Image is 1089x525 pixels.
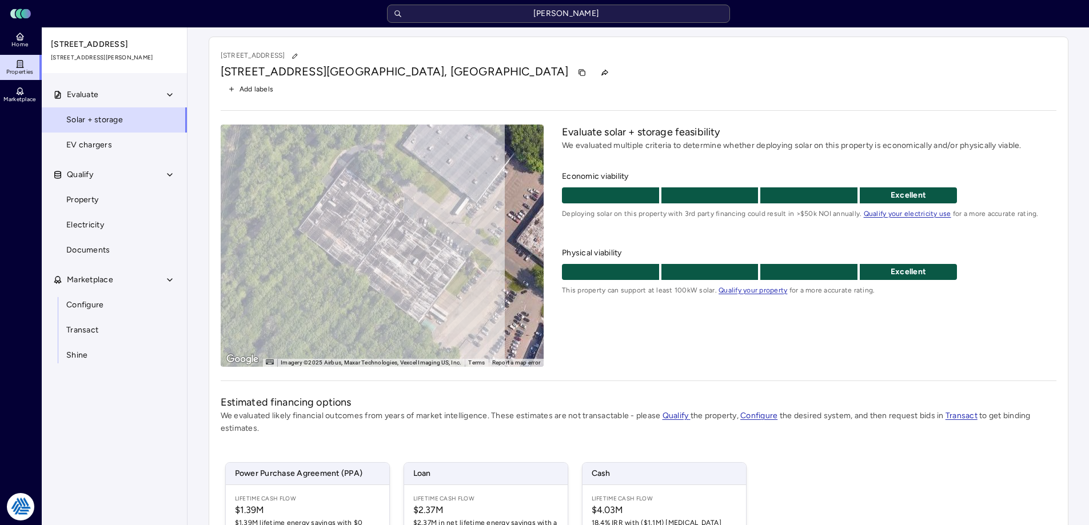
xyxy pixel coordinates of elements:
[562,170,1056,183] span: Economic viability
[221,410,1056,435] p: We evaluated likely financial outcomes from years of market intelligence. These estimates are not...
[404,463,568,484] span: Loan
[41,133,188,158] a: EV chargers
[562,247,1056,259] span: Physical viability
[41,187,188,213] a: Property
[562,139,1056,152] p: We evaluated multiple criteria to determine whether deploying solar on this property is economica...
[492,359,541,366] a: Report a map error
[413,503,559,517] span: $2.37M
[221,395,1056,410] h2: Estimated financing options
[41,213,188,238] a: Electricity
[562,125,1056,139] h2: Evaluate solar + storage feasibility
[221,65,326,78] span: [STREET_ADDRESS]
[66,324,98,336] span: Transact
[66,219,104,231] span: Electricity
[221,82,281,97] button: Add labels
[41,238,188,263] a: Documents
[663,411,691,420] a: Qualify
[67,89,98,101] span: Evaluate
[235,503,380,517] span: $1.39M
[740,411,777,420] a: Configure
[266,359,274,364] button: Keyboard shortcuts
[66,299,103,311] span: Configure
[51,38,179,51] span: [STREET_ADDRESS]
[860,266,957,278] p: Excellent
[413,494,559,503] span: Lifetime Cash Flow
[66,114,123,126] span: Solar + storage
[562,208,1056,219] span: Deploying solar on this property with 3rd party financing could result in >$50k NOI annually. for...
[41,318,188,343] a: Transact
[41,343,188,368] a: Shine
[281,359,461,366] span: Imagery ©2025 Airbus, Maxar Technologies, Vexcel Imaging US, Inc.
[864,210,951,218] a: Qualify your electricity use
[51,53,179,62] span: [STREET_ADDRESS][PERSON_NAME]
[224,352,261,367] a: Open this area in Google Maps (opens a new window)
[66,194,98,206] span: Property
[946,411,978,420] a: Transact
[562,284,1056,296] span: This property can support at least 100kW solar. for a more accurate rating.
[583,463,746,484] span: Cash
[387,5,730,23] input: Search for a property
[41,107,188,133] a: Solar + storage
[224,352,261,367] img: Google
[67,274,113,286] span: Marketplace
[42,82,188,107] button: Evaluate
[11,41,28,48] span: Home
[7,493,34,520] img: Tradition Energy
[719,286,787,294] a: Qualify your property
[42,267,188,292] button: Marketplace
[67,169,93,181] span: Qualify
[468,359,485,366] a: Terms (opens in new tab)
[860,189,957,202] p: Excellent
[66,244,110,257] span: Documents
[592,503,737,517] span: $4.03M
[3,96,35,103] span: Marketplace
[66,349,87,362] span: Shine
[226,463,389,484] span: Power Purchase Agreement (PPA)
[66,139,112,151] span: EV chargers
[592,494,737,503] span: Lifetime Cash Flow
[235,494,380,503] span: Lifetime Cash Flow
[240,83,274,95] span: Add labels
[221,49,302,63] p: [STREET_ADDRESS]
[41,292,188,318] a: Configure
[6,69,34,75] span: Properties
[42,162,188,187] button: Qualify
[326,65,568,78] span: [GEOGRAPHIC_DATA], [GEOGRAPHIC_DATA]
